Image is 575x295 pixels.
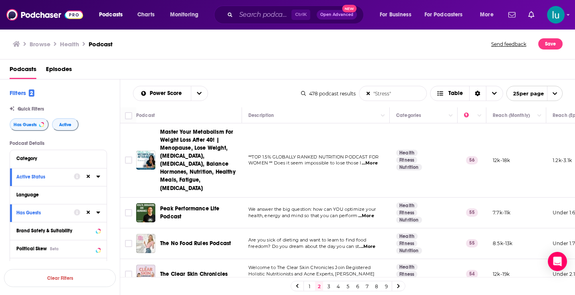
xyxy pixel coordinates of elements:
[362,160,378,166] span: ...More
[52,118,79,131] button: Active
[10,258,107,276] button: Show More
[133,86,208,101] h2: Choose List sort
[475,111,484,121] button: Column Actions
[170,9,198,20] span: Monitoring
[10,118,49,131] button: Has Guests
[424,9,463,20] span: For Podcasters
[396,157,417,163] a: Fitness
[46,63,72,79] a: Episodes
[160,129,236,191] span: Master Your Metabolism For Weight Loss After 40! | Menopause, Lose Weight, [MEDICAL_DATA], [MEDIC...
[382,281,390,291] a: 9
[191,86,208,101] button: open menu
[222,6,371,24] div: Search podcasts, credits, & more...
[60,40,79,48] h1: Health
[396,210,417,216] a: Fitness
[248,154,379,160] span: **TOP 1.5% GLOBALLY RANKED NUTRITION PODCAST FOR
[493,209,510,216] p: 7.7k-11k
[396,202,418,209] a: Health
[16,172,74,182] button: Active Status
[547,6,565,24] img: User Profile
[248,244,359,249] span: freedom? Do you dream about the day you can st
[291,10,310,20] span: Ctrl K
[547,6,565,24] span: Logged in as lusodano
[125,209,132,216] span: Toggle select row
[16,208,74,218] button: Has Guests
[248,160,361,166] span: WOMEN ** Does it seem impossible to lose those l
[525,8,537,22] a: Show notifications dropdown
[493,271,510,277] p: 12k-19k
[150,91,184,96] span: Power Score
[396,150,418,156] a: Health
[493,157,510,164] p: 12k-18k
[506,86,563,101] button: open menu
[136,265,155,284] a: The Clear Skin Chronicles
[16,192,95,198] div: Language
[4,269,116,287] button: Clear Filters
[93,8,133,21] button: open menu
[10,141,107,146] p: Podcast Details
[320,13,353,17] span: Open Advanced
[342,5,357,12] span: New
[160,270,228,278] a: The Clear Skin Chronicles
[248,271,375,277] span: Holistic Nutritionists and Acne Experts, [PERSON_NAME]
[236,8,291,21] input: Search podcasts, credits, & more...
[315,281,323,291] a: 2
[14,123,37,127] span: Has Guests
[301,91,356,97] div: 478 podcast results
[248,213,357,218] span: health, energy and mind so that you can perform
[160,271,228,277] span: The Clear Skin Chronicles
[466,239,478,247] p: 55
[132,8,159,21] a: Charts
[396,271,417,277] a: Fitness
[466,270,478,278] p: 54
[396,233,418,240] a: Health
[133,91,191,96] button: open menu
[136,111,155,120] div: Podcast
[396,247,422,254] a: Nutrition
[396,217,422,223] a: Nutrition
[344,281,352,291] a: 5
[99,9,123,20] span: Podcasts
[373,281,381,291] a: 8
[59,123,71,127] span: Active
[248,206,376,212] span: We answer the big question: how can YOU optimize your
[16,228,93,234] div: Brand Safety & Suitability
[378,111,388,121] button: Column Actions
[538,38,563,49] button: Save
[136,203,155,222] img: Peak Performance Life Podcast
[535,111,544,121] button: Column Actions
[396,240,417,247] a: Fitness
[30,40,50,48] a: Browse
[50,246,59,251] div: Beta
[358,213,374,219] span: ...More
[125,156,132,164] span: Toggle select row
[466,156,478,164] p: 56
[160,205,220,220] span: Peak Performance Life Podcast
[248,111,274,120] div: Description
[374,8,421,21] button: open menu
[305,281,313,291] a: 1
[325,281,333,291] a: 3
[334,281,342,291] a: 4
[136,234,155,253] img: The No Food Rules Podcast
[160,205,239,221] a: Peak Performance Life Podcast
[16,153,100,163] button: Category
[489,38,529,49] button: Send feedback
[396,111,421,120] div: Categories
[16,244,100,253] button: Political SkewBeta
[430,86,503,101] button: Choose View
[396,164,422,170] a: Nutrition
[446,111,456,121] button: Column Actions
[16,190,100,200] button: Language
[317,10,357,20] button: Open AdvancedNew
[493,240,512,247] p: 8.5k-13k
[160,240,231,247] a: The No Food Rules Podcast
[125,271,132,278] span: Toggle select row
[419,8,474,21] button: open menu
[466,208,478,216] p: 55
[469,86,486,101] div: Sort Direction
